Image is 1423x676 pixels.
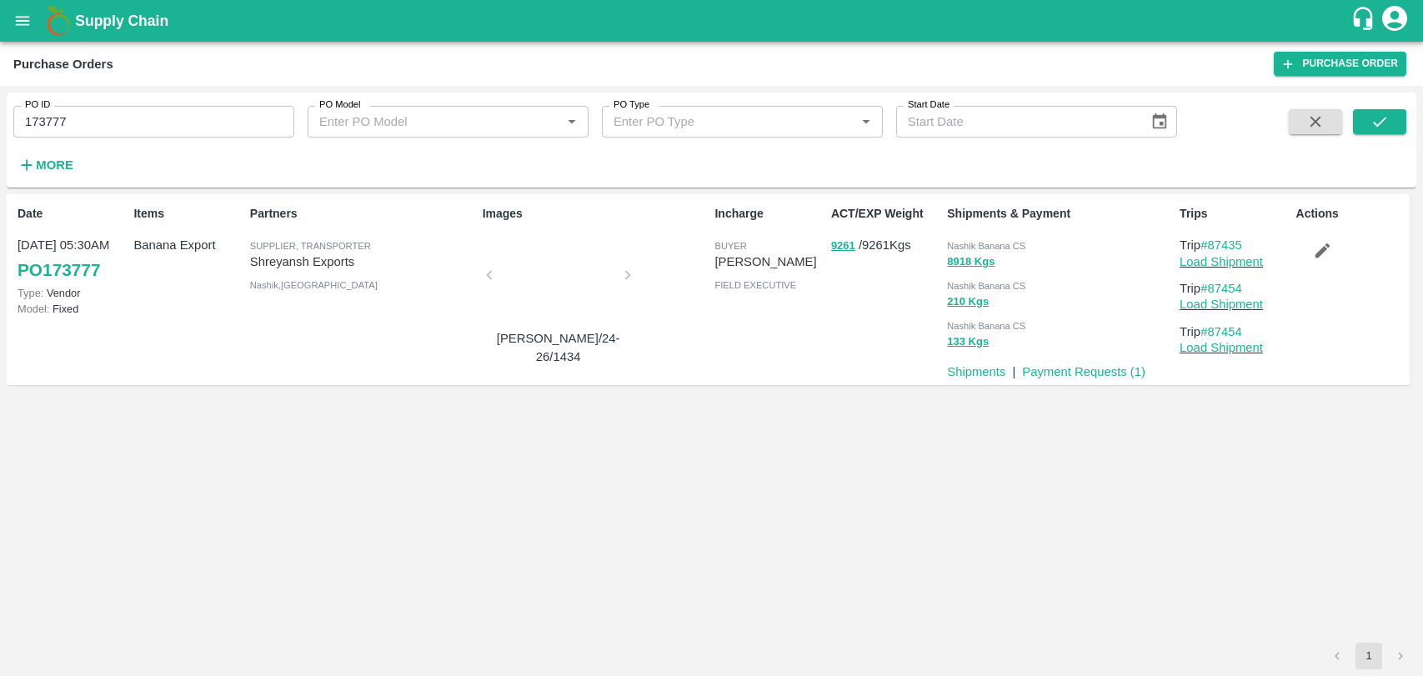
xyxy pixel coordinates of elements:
[496,329,621,367] p: [PERSON_NAME]/24-26/1434
[13,53,113,75] div: Purchase Orders
[908,98,950,112] label: Start Date
[18,301,127,317] p: Fixed
[1200,238,1242,252] a: #87435
[855,111,877,133] button: Open
[18,287,43,299] span: Type:
[947,293,989,312] button: 210 Kgs
[1180,255,1263,268] a: Load Shipment
[1005,356,1015,381] div: |
[714,253,824,271] p: [PERSON_NAME]
[1274,52,1406,76] a: Purchase Order
[18,236,127,254] p: [DATE] 05:30AM
[18,303,49,315] span: Model:
[1180,236,1289,254] p: Trip
[714,241,746,251] span: buyer
[18,285,127,301] p: Vendor
[18,205,127,223] p: Date
[1180,279,1289,298] p: Trip
[896,106,1137,138] input: Start Date
[831,237,855,256] button: 9261
[25,98,50,112] label: PO ID
[614,98,649,112] label: PO Type
[3,2,42,40] button: open drawer
[313,111,534,133] input: Enter PO Model
[1321,643,1416,669] nav: pagination navigation
[133,205,243,223] p: Items
[250,253,476,271] p: Shreyansh Exports
[561,111,583,133] button: Open
[1180,341,1263,354] a: Load Shipment
[1180,298,1263,311] a: Load Shipment
[1200,282,1242,295] a: #87454
[714,280,796,290] span: field executive
[250,280,378,290] span: Nashik , [GEOGRAPHIC_DATA]
[947,321,1025,331] span: Nashik Banana CS
[1350,6,1380,36] div: customer-support
[1296,205,1405,223] p: Actions
[42,4,75,38] img: logo
[714,205,824,223] p: Incharge
[483,205,709,223] p: Images
[947,281,1025,291] span: Nashik Banana CS
[1380,3,1410,38] div: account of current user
[75,9,1350,33] a: Supply Chain
[250,205,476,223] p: Partners
[831,236,940,255] p: / 9261 Kgs
[13,106,294,138] input: Enter PO ID
[947,253,995,272] button: 8918 Kgs
[607,111,829,133] input: Enter PO Type
[831,205,940,223] p: ACT/EXP Weight
[319,98,361,112] label: PO Model
[1180,205,1289,223] p: Trips
[250,241,371,251] span: Supplier, Transporter
[1200,325,1242,338] a: #87454
[36,158,73,172] strong: More
[13,151,78,179] button: More
[75,13,168,29] b: Supply Chain
[947,365,1005,378] a: Shipments
[133,236,243,254] p: Banana Export
[1355,643,1382,669] button: page 1
[1022,365,1145,378] a: Payment Requests (1)
[947,333,989,352] button: 133 Kgs
[1180,323,1289,341] p: Trip
[1144,106,1175,138] button: Choose date
[947,205,1173,223] p: Shipments & Payment
[18,255,100,285] a: PO173777
[947,241,1025,251] span: Nashik Banana CS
